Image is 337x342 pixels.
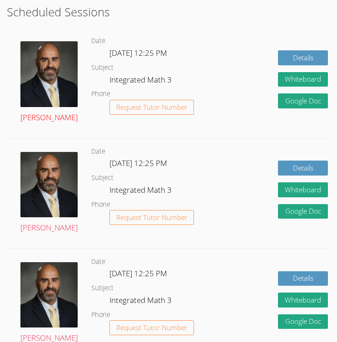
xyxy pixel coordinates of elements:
[91,199,110,210] dt: Phone
[116,324,188,331] span: Request Tutor Number
[278,72,328,87] button: Whiteboard
[109,268,167,278] span: [DATE] 12:25 PM
[91,283,114,294] dt: Subject
[278,161,328,176] a: Details
[116,214,188,221] span: Request Tutor Number
[91,35,105,47] dt: Date
[91,62,114,73] dt: Subject
[91,88,110,100] dt: Phone
[109,158,167,168] span: [DATE] 12:25 PM
[109,100,194,115] button: Request Tutor Number
[278,314,328,329] a: Google Doc
[20,152,78,235] a: [PERSON_NAME]
[109,73,173,89] dd: Integrated Math 3
[116,104,188,111] span: Request Tutor Number
[20,41,78,124] a: [PERSON_NAME]
[278,293,328,308] button: Whiteboard
[109,320,194,335] button: Request Tutor Number
[91,146,105,157] dt: Date
[278,204,328,219] a: Google Doc
[109,184,173,199] dd: Integrated Math 3
[278,271,328,286] a: Details
[20,41,78,107] img: avatar.png
[278,50,328,65] a: Details
[91,309,110,321] dt: Phone
[109,294,173,309] dd: Integrated Math 3
[109,48,167,58] span: [DATE] 12:25 PM
[278,93,328,108] a: Google Doc
[7,3,330,20] h2: Scheduled Sessions
[20,262,78,327] img: avatar.png
[109,210,194,225] button: Request Tutor Number
[91,172,114,184] dt: Subject
[278,182,328,197] button: Whiteboard
[20,152,78,217] img: avatar.png
[91,256,105,268] dt: Date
